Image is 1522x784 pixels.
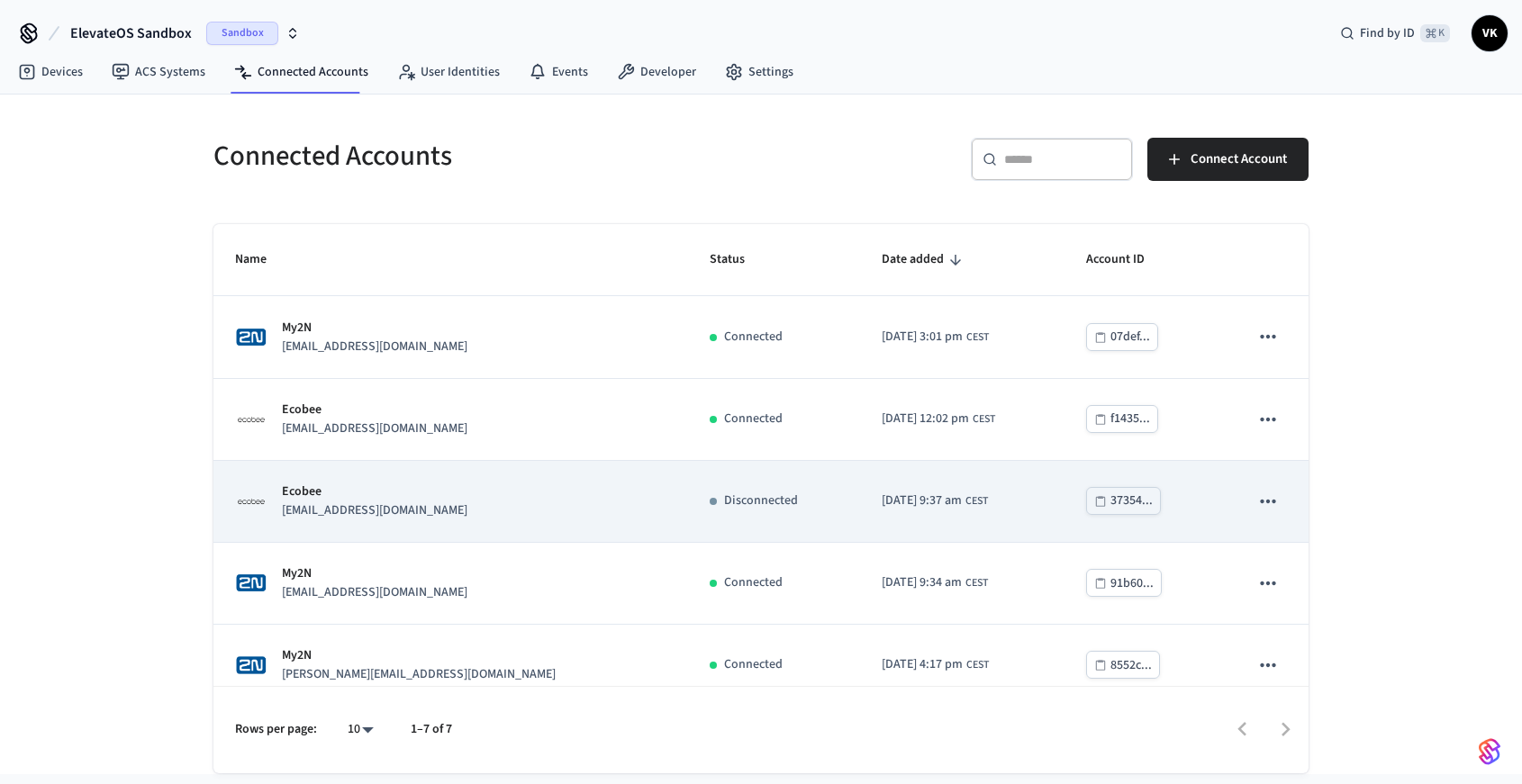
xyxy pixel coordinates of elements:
img: 2N Logo, Square [235,649,267,680]
div: Europe/Warsaw [882,491,988,510]
button: 37354... [1086,487,1161,515]
button: 07def... [1086,323,1158,351]
img: SeamLogoGradient.69752ec5.svg [1479,737,1500,766]
div: 10 [339,716,382,743]
div: 37354... [1110,490,1153,512]
img: ecobee_logo_square [235,403,267,436]
div: 07def... [1110,326,1150,348]
p: [EMAIL_ADDRESS][DOMAIN_NAME] [282,419,467,438]
span: VK [1473,17,1506,50]
span: CEST [966,657,989,673]
span: Account ID [1086,246,1168,274]
button: f1435... [1086,405,1158,433]
span: Find by ID [1360,24,1415,42]
img: 2N Logo, Square [235,567,267,599]
p: 1–7 of 7 [411,720,452,739]
p: Ecobee [282,482,467,501]
img: 2N Logo, Square [235,321,267,353]
a: User Identities [383,56,514,88]
p: Connected [724,328,783,347]
div: 91b60... [1110,572,1154,595]
span: [DATE] 4:17 pm [882,655,963,674]
span: [DATE] 9:34 am [882,573,962,592]
p: My2N [282,564,467,583]
a: Connected Accounts [220,56,383,88]
p: Connected [724,410,783,428]
div: Europe/Warsaw [882,410,995,428]
span: Connect Account [1191,148,1287,171]
p: Connected [724,573,783,592]
div: Europe/Warsaw [882,328,989,347]
span: [DATE] 12:02 pm [882,410,969,428]
button: 91b60... [1086,569,1162,597]
span: ElevateOS Sandbox [70,23,192,44]
span: Name [235,246,290,274]
span: [DATE] 9:37 am [882,491,962,510]
div: Europe/Warsaw [882,573,988,592]
button: Connect Account [1147,138,1309,181]
span: [DATE] 3:01 pm [882,328,963,347]
button: VK [1472,15,1508,51]
p: [EMAIL_ADDRESS][DOMAIN_NAME] [282,338,467,356]
img: ecobee_logo_square [235,485,267,518]
p: [EMAIL_ADDRESS][DOMAIN_NAME] [282,501,467,520]
span: CEST [966,329,989,346]
p: Ecobee [282,401,467,419]
span: ⌘ K [1420,24,1450,42]
a: Developer [602,56,711,88]
span: Sandbox [206,22,278,45]
button: 8552c... [1086,651,1160,679]
span: Status [710,246,768,274]
a: ACS Systems [97,56,220,88]
span: CEST [965,493,988,509]
p: My2N [282,646,556,665]
div: Europe/Warsaw [882,655,989,674]
div: f1435... [1110,408,1150,430]
a: Settings [711,56,808,88]
p: Disconnected [724,491,798,510]
p: Connected [724,655,783,674]
span: CEST [973,411,995,428]
span: Date added [882,246,967,274]
span: CEST [965,575,988,591]
h5: Connected Accounts [213,138,750,175]
p: [PERSON_NAME][EMAIL_ADDRESS][DOMAIN_NAME] [282,665,556,684]
a: Events [514,56,602,88]
p: My2N [282,319,467,338]
div: 8552c... [1110,654,1152,677]
p: [EMAIL_ADDRESS][DOMAIN_NAME] [282,583,467,602]
p: Rows per page: [235,720,317,739]
a: Devices [4,56,97,88]
div: Find by ID⌘ K [1326,17,1464,50]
